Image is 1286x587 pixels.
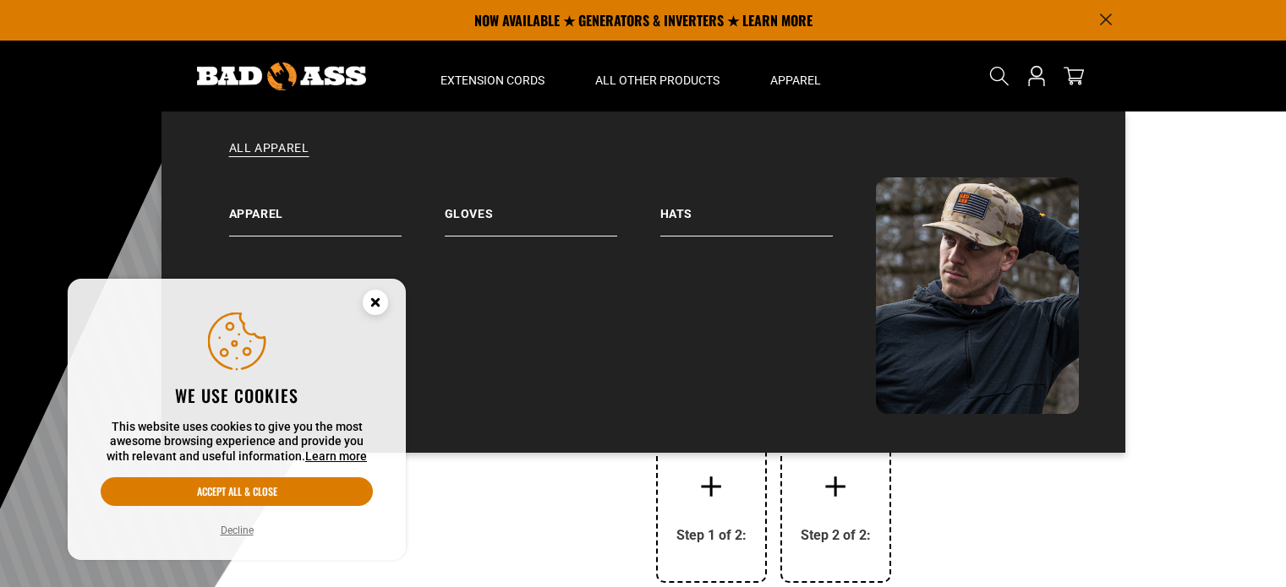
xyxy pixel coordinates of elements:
button: Decline [216,522,259,539]
summary: All Other Products [570,41,745,111]
h2: We use cookies [101,384,373,406]
div: Step 2 of 2: [801,527,871,543]
a: All Apparel [195,140,1092,177]
div: Step 1 of 2: [676,527,747,543]
summary: Extension Cords [415,41,570,111]
button: Accept all & close [101,477,373,506]
summary: Apparel [745,41,846,111]
span: Extension Cords [441,73,544,88]
img: Bad Ass Extension Cords [876,177,1079,414]
span: All Other Products [595,73,720,88]
img: Bad Ass Extension Cords [197,63,366,90]
a: Learn more [305,449,367,463]
aside: Cookie Consent [68,279,406,561]
span: Apparel [770,73,821,88]
a: Apparel [229,177,445,236]
summary: Search [986,63,1013,90]
a: Hats [660,177,876,236]
p: This website uses cookies to give you the most awesome browsing experience and provide you with r... [101,420,373,465]
a: Gloves [445,177,660,236]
